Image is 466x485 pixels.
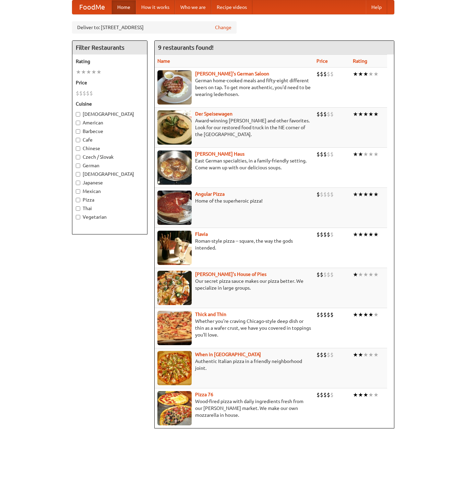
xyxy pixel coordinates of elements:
li: $ [320,150,323,158]
li: ★ [363,110,368,118]
li: $ [323,191,327,198]
li: $ [83,89,86,97]
li: ★ [96,68,101,76]
li: $ [323,70,327,78]
a: Rating [353,58,367,64]
h5: Rating [76,58,144,65]
li: ★ [368,231,373,238]
li: $ [327,191,330,198]
input: [DEMOGRAPHIC_DATA] [76,112,80,117]
li: ★ [353,191,358,198]
li: ★ [353,150,358,158]
li: $ [316,271,320,278]
li: $ [323,351,327,359]
img: wheninrome.jpg [157,351,192,385]
p: Home of the superheroic pizza! [157,197,311,204]
li: ★ [368,191,373,198]
label: Thai [76,205,144,212]
li: ★ [373,231,379,238]
li: ★ [363,271,368,278]
li: $ [327,351,330,359]
li: $ [330,70,334,78]
li: $ [89,89,93,97]
p: German home-cooked meals and fifty-eight different beers on tap. To get more authentic, you'd nee... [157,77,311,98]
li: $ [320,70,323,78]
img: kohlhaus.jpg [157,150,192,185]
input: Cafe [76,138,80,142]
li: ★ [373,110,379,118]
li: ★ [373,351,379,359]
li: $ [320,271,323,278]
li: $ [316,311,320,318]
p: Wood-fired pizza with daily ingredients fresh from our [PERSON_NAME] market. We make our own mozz... [157,398,311,419]
input: Pizza [76,198,80,202]
li: ★ [353,70,358,78]
li: ★ [368,110,373,118]
a: FoodMe [72,0,112,14]
h4: Filter Restaurants [72,41,147,54]
img: speisewagen.jpg [157,110,192,145]
p: Authentic Italian pizza in a friendly neighborhood joint. [157,358,311,372]
li: $ [323,271,327,278]
input: Mexican [76,189,80,194]
li: ★ [368,311,373,318]
li: $ [86,89,89,97]
li: $ [316,191,320,198]
a: [PERSON_NAME]'s German Saloon [195,71,269,76]
li: ★ [368,391,373,399]
input: [DEMOGRAPHIC_DATA] [76,172,80,177]
li: ★ [81,68,86,76]
li: $ [330,231,334,238]
li: $ [316,150,320,158]
li: $ [330,391,334,399]
li: ★ [368,150,373,158]
li: $ [323,150,327,158]
li: ★ [373,271,379,278]
li: ★ [353,351,358,359]
li: ★ [363,231,368,238]
li: ★ [363,191,368,198]
p: Roman-style pizza -- square, the way the gods intended. [157,238,311,251]
li: $ [316,110,320,118]
li: $ [330,150,334,158]
a: How it works [136,0,175,14]
li: $ [327,110,330,118]
a: [PERSON_NAME] Haus [195,151,244,157]
label: Czech / Slovak [76,154,144,160]
a: Recipe videos [211,0,252,14]
label: Japanese [76,179,144,186]
li: $ [323,110,327,118]
li: ★ [353,231,358,238]
li: ★ [358,271,363,278]
a: Name [157,58,170,64]
a: Thick and Thin [195,312,226,317]
li: ★ [358,110,363,118]
label: German [76,162,144,169]
li: $ [323,231,327,238]
li: ★ [353,271,358,278]
label: Mexican [76,188,144,195]
a: Angular Pizza [195,191,225,197]
li: ★ [358,231,363,238]
li: ★ [358,311,363,318]
a: Change [215,24,231,31]
li: $ [316,231,320,238]
p: East German specialties, in a family-friendly setting. Come warm up with our delicious soups. [157,157,311,171]
li: $ [330,271,334,278]
li: ★ [363,70,368,78]
li: ★ [363,391,368,399]
li: $ [316,70,320,78]
li: $ [316,351,320,359]
li: ★ [86,68,91,76]
label: [DEMOGRAPHIC_DATA] [76,111,144,118]
a: Price [316,58,328,64]
a: Help [366,0,387,14]
li: $ [327,150,330,158]
li: ★ [358,391,363,399]
h5: Price [76,79,144,86]
li: ★ [353,311,358,318]
li: $ [327,311,330,318]
input: American [76,121,80,125]
li: $ [323,391,327,399]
